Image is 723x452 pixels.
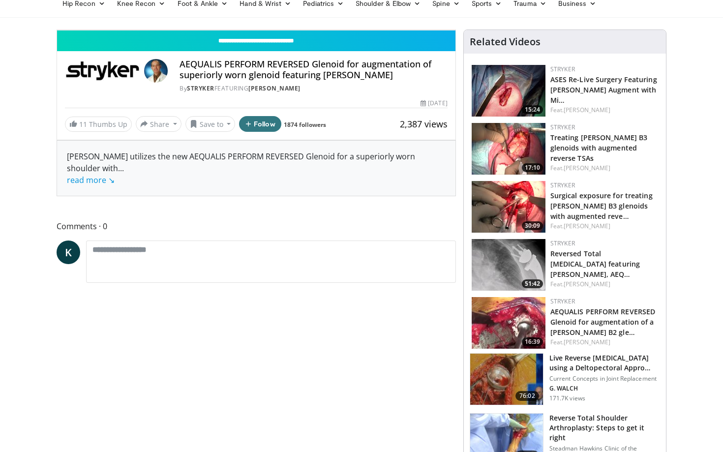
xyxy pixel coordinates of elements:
div: Feat. [550,222,658,231]
img: 9fe07fea-5c20-49d6-b625-979c0c6e9989.150x105_q85_crop-smart_upscale.jpg [472,181,545,233]
span: 17:10 [522,163,543,172]
a: K [57,241,80,264]
a: 30:09 [472,181,545,233]
p: Current Concepts in Joint Replacement [549,375,660,383]
span: 2,387 views [400,118,448,130]
img: 0c81aed6-74e2-4bf5-8e8b-a0435647dcf2.150x105_q85_crop-smart_upscale.jpg [472,123,545,175]
a: Stryker [550,65,575,73]
span: Comments 0 [57,220,456,233]
div: [PERSON_NAME] utilizes the new AEQUALIS PERFORM REVERSED Glenoid for a superiorly worn shoulder with [67,151,446,186]
div: By FEATURING [180,84,447,93]
span: 76:02 [515,391,539,401]
a: Stryker [550,297,575,305]
button: Save to [185,116,236,132]
a: 51:42 [472,239,545,291]
a: Stryker [187,84,214,92]
a: Stryker [550,123,575,131]
div: Feat. [550,280,658,289]
span: 51:42 [522,279,543,288]
div: Feat. [550,106,658,115]
a: read more ↘ [67,175,115,185]
a: [PERSON_NAME] [564,106,610,114]
span: ... [67,163,124,185]
div: Feat. [550,164,658,173]
a: [PERSON_NAME] [564,338,610,346]
a: 17:10 [472,123,545,175]
span: 15:24 [522,105,543,114]
a: [PERSON_NAME] [564,164,610,172]
h4: AEQUALIS PERFORM REVERSED Glenoid for augmentation of superiorly worn glenoid featuring [PERSON_N... [180,59,447,80]
span: 30:09 [522,221,543,230]
img: Avatar [144,59,168,83]
button: Follow [239,116,281,132]
a: Treating [PERSON_NAME] B3 glenoids with augmented reverse TSAs [550,133,648,163]
p: 171.7K views [549,394,585,402]
a: 1874 followers [284,121,326,129]
span: 16:39 [522,337,543,346]
a: Stryker [550,181,575,189]
img: 84191c99-b3ff-45a6-aa00-3bf73c9732cb.150x105_q85_crop-smart_upscale.jpg [472,65,545,117]
a: 11 Thumbs Up [65,117,132,132]
h4: Related Videos [470,36,541,48]
a: 76:02 Live Reverse [MEDICAL_DATA] using a Deltopectoral Appro… Current Concepts in Joint Replacem... [470,353,660,405]
a: Stryker [550,239,575,247]
div: [DATE] [421,99,447,108]
a: ASES Re-Live Surgery Featuring [PERSON_NAME] Augment with Mi… [550,75,657,105]
div: Feat. [550,338,658,347]
a: 16:39 [472,297,545,349]
a: Surgical exposure for treating [PERSON_NAME] B3 glenoids with augmented reve… [550,191,653,221]
p: G. WALCH [549,385,660,392]
img: 684033_3.png.150x105_q85_crop-smart_upscale.jpg [470,354,543,405]
a: [PERSON_NAME] [564,280,610,288]
a: Reversed Total [MEDICAL_DATA] featuring [PERSON_NAME], AEQ… [550,249,640,279]
a: AEQUALIS PERFORM REVERSED Glenoid for augmentation of a [PERSON_NAME] B2 gle… [550,307,656,337]
button: Share [136,116,181,132]
h3: Live Reverse [MEDICAL_DATA] using a Deltopectoral Appro… [549,353,660,373]
h3: Reverse Total Shoulder Arthroplasty: Steps to get it right [549,413,660,443]
img: Stryker [65,59,140,83]
a: [PERSON_NAME] [248,84,301,92]
img: af5f3143-4fc9-45e3-a76a-1c6d395a2803.150x105_q85_crop-smart_upscale.jpg [472,239,545,291]
a: [PERSON_NAME] [564,222,610,230]
img: 6213bb70-49ee-4b72-9201-34d6b742980d.150x105_q85_crop-smart_upscale.jpg [472,297,545,349]
a: 15:24 [472,65,545,117]
span: 11 [79,120,87,129]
